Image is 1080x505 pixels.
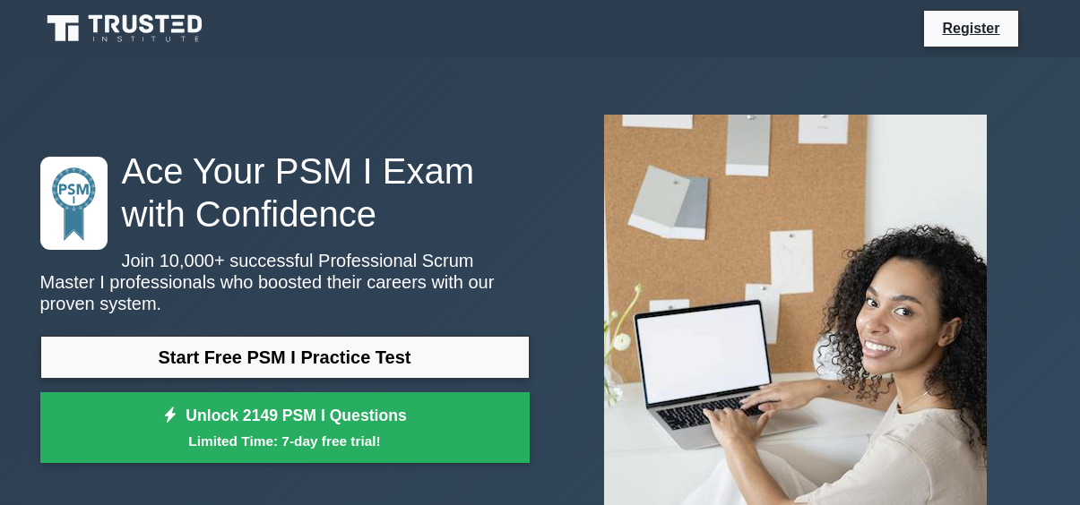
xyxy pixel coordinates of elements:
[40,150,530,235] h1: Ace Your PSM I Exam with Confidence
[931,17,1010,39] a: Register
[40,392,530,464] a: Unlock 2149 PSM I QuestionsLimited Time: 7-day free trial!
[40,336,530,379] a: Start Free PSM I Practice Test
[40,250,530,314] p: Join 10,000+ successful Professional Scrum Master I professionals who boosted their careers with ...
[63,431,507,451] small: Limited Time: 7-day free trial!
